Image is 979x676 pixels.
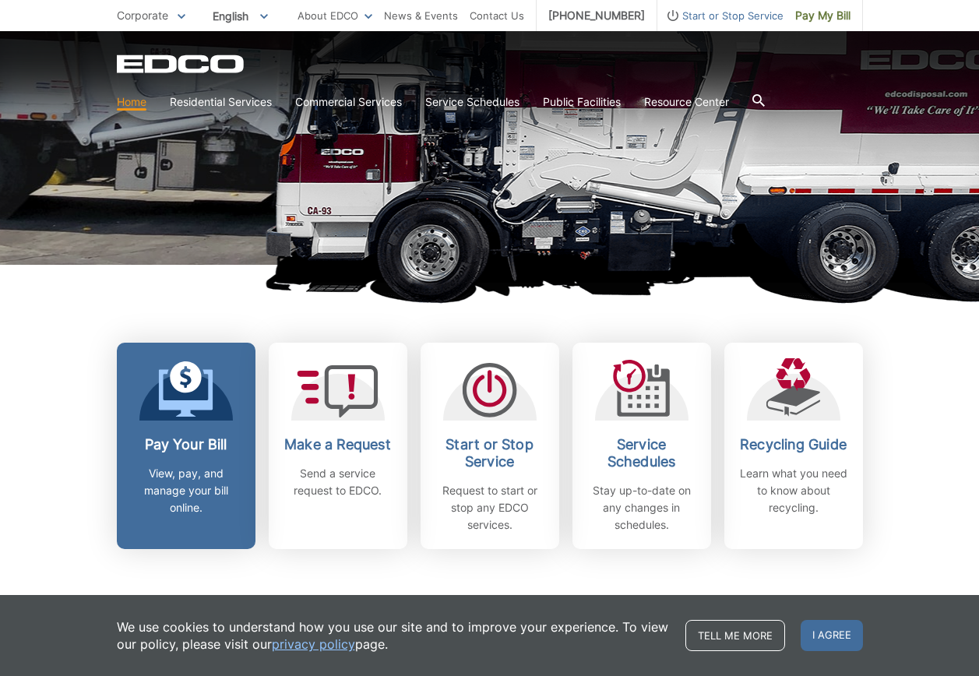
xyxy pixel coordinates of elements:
span: Corporate [117,9,168,22]
a: Service Schedules Stay up-to-date on any changes in schedules. [572,343,711,549]
a: EDCD logo. Return to the homepage. [117,55,246,73]
h2: Service Schedules [584,436,699,470]
a: Home [117,93,146,111]
a: Resource Center [644,93,729,111]
a: Pay Your Bill View, pay, and manage your bill online. [117,343,255,549]
p: Request to start or stop any EDCO services. [432,482,548,533]
p: Send a service request to EDCO. [280,465,396,499]
h2: Start or Stop Service [432,436,548,470]
a: Commercial Services [295,93,402,111]
a: privacy policy [272,636,355,653]
span: English [201,3,280,29]
p: Stay up-to-date on any changes in schedules. [584,482,699,533]
a: Contact Us [470,7,524,24]
h2: Make a Request [280,436,396,453]
a: About EDCO [298,7,372,24]
a: News & Events [384,7,458,24]
p: Learn what you need to know about recycling. [736,465,851,516]
p: View, pay, and manage your bill online. [129,465,244,516]
a: Make a Request Send a service request to EDCO. [269,343,407,549]
a: Public Facilities [543,93,621,111]
a: Service Schedules [425,93,519,111]
p: We use cookies to understand how you use our site and to improve your experience. To view our pol... [117,618,670,653]
span: Pay My Bill [795,7,850,24]
a: Recycling Guide Learn what you need to know about recycling. [724,343,863,549]
h2: Recycling Guide [736,436,851,453]
a: Residential Services [170,93,272,111]
span: I agree [801,620,863,651]
a: Tell me more [685,620,785,651]
h2: Pay Your Bill [129,436,244,453]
